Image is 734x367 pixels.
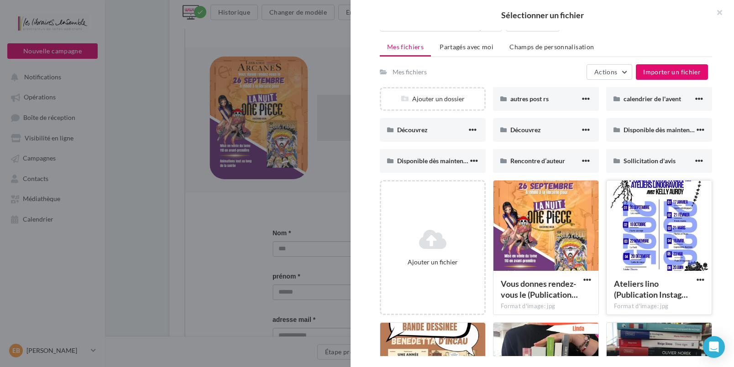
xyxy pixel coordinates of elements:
div: Open Intercom Messenger [703,336,725,358]
span: Disponible dès maintenant dans notre librairie [397,157,528,165]
div: Ajouter un fichier [385,258,481,267]
label: adresse mail * [87,320,381,330]
div: Format d'image: jpg [501,302,591,310]
img: Vous_donnes_rendez-vous_le_Publication_Instagram_451.jpg [24,61,122,184]
span: Importer un fichier [643,68,701,76]
img: img-generique.jpg [239,99,337,145]
span: Sollicitation d'avis [624,157,676,165]
h2: Sélectionner un fichier [365,11,719,19]
img: img-generique.jpg [131,99,230,145]
span: Mes fichiers [387,43,424,51]
span: Ateliers lino (Publication Instagram (45)) [614,279,688,300]
img: logo.png [184,16,284,38]
span: Découvrez [397,126,428,134]
span: Partagés avec moi [440,43,493,51]
label: Nom * [87,234,381,243]
span: Champs de personnalisation [509,43,594,51]
div: Ajouter un dossier [381,94,484,103]
div: Mes fichiers [393,67,427,77]
span: Découvrez [510,126,541,134]
span: Rencontre d’auteur [510,157,565,165]
span: calendrier de l'avent [624,95,681,103]
button: Actions [587,64,632,80]
span: autres post rs [510,95,549,103]
img: img-generique.jpg [346,99,444,145]
span: Actions [594,68,617,76]
span: Vous donnes rendez-vous le (Publication Instagram (45))(1) [501,279,578,300]
div: Format d'image: jpg [614,302,704,310]
label: prénom * [87,277,381,287]
button: Importer un fichier [636,64,708,80]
